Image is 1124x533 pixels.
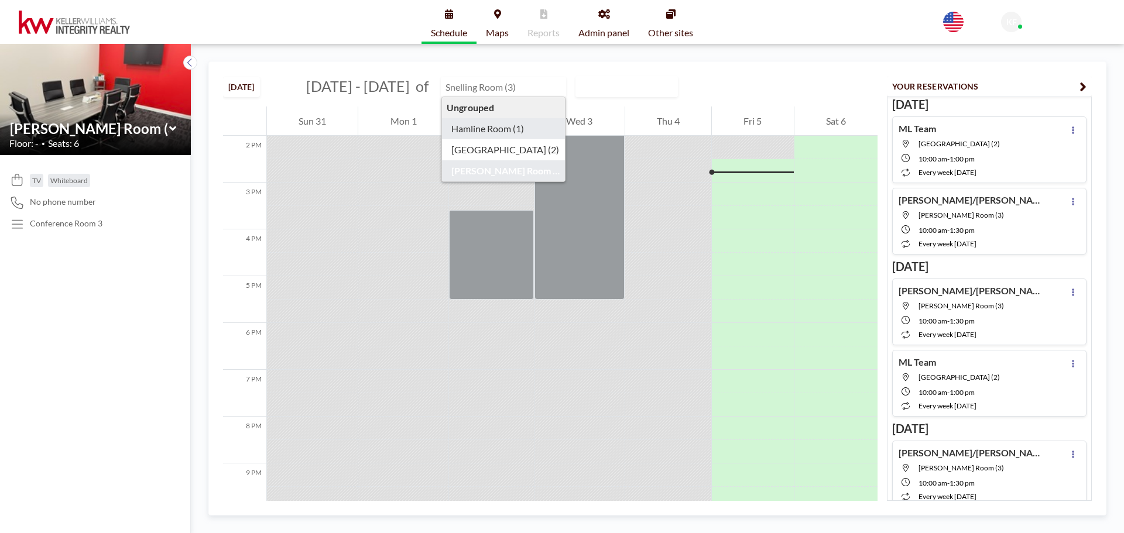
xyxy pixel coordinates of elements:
[794,106,878,136] div: Sat 6
[919,168,976,177] span: every week [DATE]
[1026,13,1091,23] span: KWIR Front Desk
[223,417,266,463] div: 8 PM
[947,479,950,487] span: -
[358,106,448,136] div: Mon 1
[919,239,976,248] span: every week [DATE]
[30,197,96,207] span: No phone number
[10,120,169,137] input: Snelling Room (3)
[919,226,947,235] span: 10:00 AM
[899,285,1045,297] h4: [PERSON_NAME]/[PERSON_NAME]
[19,11,130,34] img: organization-logo
[919,211,1004,219] span: Snelling Room (3)
[1026,23,1047,32] span: Admin
[442,139,566,160] div: [GEOGRAPHIC_DATA] (2)
[648,28,693,37] span: Other sites
[919,492,976,501] span: every week [DATE]
[892,259,1087,274] h3: [DATE]
[576,77,677,97] div: Search for option
[919,401,976,410] span: every week [DATE]
[919,317,947,325] span: 10:00 AM
[947,317,950,325] span: -
[919,388,947,397] span: 10:00 AM
[486,28,509,37] span: Maps
[42,140,45,147] span: •
[919,301,1004,310] span: Snelling Room (3)
[1006,17,1017,27] span: KF
[442,97,566,118] div: Ungrouped
[919,330,976,339] span: every week [DATE]
[50,176,88,185] span: Whiteboard
[30,218,102,229] p: Conference Room 3
[267,106,358,136] div: Sun 31
[646,79,658,94] input: Search for option
[919,154,947,163] span: 10:00 AM
[306,77,410,95] span: [DATE] - [DATE]
[32,176,41,185] span: TV
[899,123,936,135] h4: ML Team
[223,276,266,323] div: 5 PM
[578,79,645,94] span: WEEKLY VIEW
[899,194,1045,206] h4: [PERSON_NAME]/[PERSON_NAME]
[625,106,711,136] div: Thu 4
[950,479,975,487] span: 1:30 PM
[892,421,1087,436] h3: [DATE]
[223,323,266,370] div: 6 PM
[947,154,950,163] span: -
[223,136,266,183] div: 2 PM
[431,28,467,37] span: Schedule
[48,137,79,149] span: Seats: 6
[534,106,624,136] div: Wed 3
[950,388,975,397] span: 1:00 PM
[899,447,1045,459] h4: [PERSON_NAME]/[PERSON_NAME]
[892,97,1087,112] h3: [DATE]
[223,183,266,229] div: 3 PM
[887,76,1092,97] button: YOUR RESERVATIONS
[9,137,39,149] span: Floor: -
[416,77,429,95] span: of
[950,154,975,163] span: 1:00 PM
[919,139,1000,148] span: Lexington Room (2)
[442,118,566,139] div: Hamline Room (1)
[527,28,560,37] span: Reports
[441,77,554,97] input: Snelling Room (3)
[947,388,950,397] span: -
[899,356,936,368] h4: ML Team
[712,106,793,136] div: Fri 5
[578,28,629,37] span: Admin panel
[919,479,947,487] span: 10:00 AM
[223,463,266,510] div: 9 PM
[950,317,975,325] span: 1:30 PM
[950,226,975,235] span: 1:30 PM
[223,370,266,417] div: 7 PM
[919,373,1000,381] span: Lexington Room (2)
[223,77,260,97] button: [DATE]
[947,226,950,235] span: -
[223,229,266,276] div: 4 PM
[919,463,1004,472] span: Snelling Room (3)
[442,160,566,181] div: [PERSON_NAME] Room (3)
